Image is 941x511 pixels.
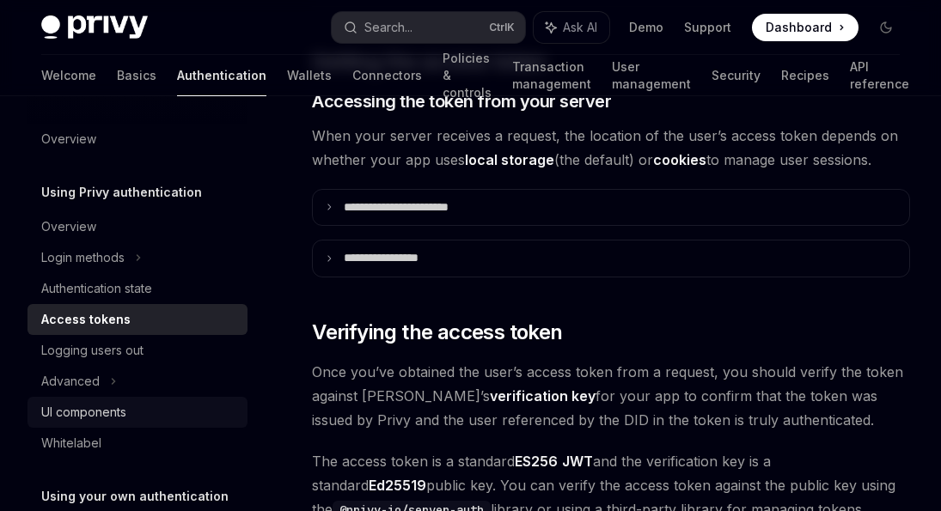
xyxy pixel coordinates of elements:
a: JWT [562,453,593,471]
div: Authentication state [41,278,152,299]
a: Welcome [41,55,96,96]
div: Advanced [41,371,100,392]
a: Connectors [352,55,422,96]
h5: Using your own authentication [41,486,229,507]
a: UI components [27,397,247,428]
span: Accessing the token from your server [312,89,611,113]
span: Ctrl K [489,21,515,34]
a: Transaction management [512,55,591,96]
span: Verifying the access token [312,319,562,346]
a: Ed25519 [369,477,426,495]
a: API reference [850,55,909,96]
a: User management [612,55,691,96]
a: Authentication state [27,273,247,304]
a: ES256 [515,453,558,471]
strong: local storage [465,151,554,168]
button: Ask AI [534,12,609,43]
span: Once you’ve obtained the user’s access token from a request, you should verify the token against ... [312,360,910,432]
div: Search... [364,17,412,38]
span: Dashboard [766,19,832,36]
a: Authentication [177,55,266,96]
a: Overview [27,211,247,242]
img: dark logo [41,15,148,40]
a: Whitelabel [27,428,247,459]
div: Overview [41,216,96,237]
button: Toggle dark mode [872,14,900,41]
a: Basics [117,55,156,96]
a: Recipes [781,55,829,96]
div: Access tokens [41,309,131,330]
strong: cookies [653,151,706,168]
a: Logging users out [27,335,247,366]
h5: Using Privy authentication [41,182,202,203]
a: Support [684,19,731,36]
a: Security [712,55,761,96]
a: Policies & controls [443,55,492,96]
div: Login methods [41,247,125,268]
span: When your server receives a request, the location of the user’s access token depends on whether y... [312,124,910,172]
div: UI components [41,402,126,423]
button: Search...CtrlK [332,12,524,43]
a: Access tokens [27,304,247,335]
div: Logging users out [41,340,144,361]
a: Demo [629,19,663,36]
div: Overview [41,129,96,149]
div: Whitelabel [41,433,101,453]
strong: verification key [490,387,596,405]
a: Dashboard [752,14,859,41]
a: Wallets [287,55,332,96]
a: Overview [27,124,247,155]
span: Ask AI [563,19,597,36]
